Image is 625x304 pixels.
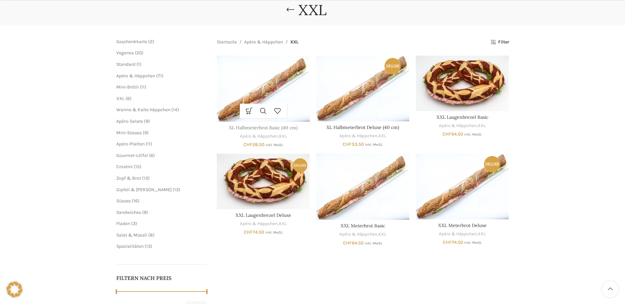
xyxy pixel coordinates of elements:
[144,175,148,181] span: 13
[339,231,377,238] a: Apéro & Häppchen
[150,232,153,238] span: 8
[141,84,145,90] span: 11
[244,229,253,235] span: CHF
[282,3,298,16] a: Go back
[365,241,383,245] small: inkl. MwSt.
[150,39,153,44] span: 2
[343,240,352,246] span: CHF
[316,154,409,220] a: XXL Meterbrot Basic
[242,104,256,118] a: Wähle Optionen für „XL Halbmeterbrot Basic (40 cm)“
[478,123,486,129] a: XXL
[243,142,265,147] bdi: 28.50
[265,230,283,235] small: inkl. MwSt.
[116,39,147,44] a: Geschenkkarte
[127,96,130,101] span: 6
[174,187,179,192] span: 13
[133,221,135,226] span: 3
[116,210,141,215] a: Sandwiches
[116,187,172,192] a: Gipfeli & [PERSON_NAME]
[298,1,327,19] h1: XXL
[478,231,486,237] a: XXL
[437,114,488,120] a: XXL Laugenbrezel Basic
[144,130,147,136] span: 9
[116,232,147,238] span: Salat & Müesli
[442,131,451,137] span: CHF
[243,142,252,147] span: CHF
[240,133,278,139] a: Apéro & Häppchen
[133,198,138,204] span: 16
[464,241,482,245] small: inkl. MwSt.
[236,212,291,218] a: XXL Laugenbrezel Deluxe
[116,96,125,101] a: XXL
[602,281,618,297] a: Scroll to top button
[116,107,170,113] a: Warme & Kalte Häppchen
[158,73,162,79] span: 71
[116,50,134,56] a: Veganes
[443,240,463,245] bdi: 74.50
[416,231,509,237] div: ,
[173,107,177,113] span: 14
[491,39,509,45] a: Filter
[146,118,148,124] span: 9
[116,221,130,226] a: Fladen
[138,62,140,67] span: 1
[341,223,385,229] a: XXL Meterbrot Basic
[116,153,148,158] span: Gourmet-Löffel
[442,131,463,137] bdi: 64.50
[343,141,364,147] bdi: 33.50
[116,84,139,90] a: Mini-Brötli
[439,123,477,129] a: Apéro & Häppchen
[343,141,352,147] span: CHF
[116,274,207,282] h5: Filtern nach Preis
[217,133,310,139] div: ,
[327,124,399,130] a: XL Halbmeterbrot Deluxe (40 cm)
[116,130,142,136] a: Mini-Süsses
[217,38,298,46] nav: Breadcrumb
[256,104,270,118] a: Schnellansicht
[240,221,278,227] a: Apéro & Häppchen
[116,175,141,181] a: Zopf & Brot
[290,38,298,46] span: XXL
[217,154,310,209] a: XXL Laugenbrezel Deluxe
[116,73,155,79] a: Apéro & Häppchen
[316,56,409,121] a: XL Halbmeterbrot Deluxe (40 cm)
[116,141,145,147] a: Apéro-Platten
[116,243,144,249] a: Spezialitäten
[365,142,383,147] small: inkl. MwSt.
[438,222,487,228] a: XXL Meterbrot Deluxe
[116,164,133,169] a: Crostini
[316,133,409,139] div: ,
[217,38,237,46] a: Startseite
[244,38,283,46] a: Apéro & Häppchen
[116,198,131,204] a: Süsses
[266,143,283,147] small: inkl. MwSt.
[217,221,310,227] div: ,
[229,125,298,131] a: XL Halbmeterbrot Basic (40 cm)
[279,221,287,227] a: XXL
[147,141,151,147] span: 11
[116,118,143,124] a: Apéro-Salate
[316,231,409,238] div: ,
[136,50,142,56] span: 20
[378,133,386,139] a: XXL
[116,62,135,67] a: Standard
[135,164,140,169] span: 15
[439,231,477,237] a: Apéro & Häppchen
[144,210,146,215] span: 9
